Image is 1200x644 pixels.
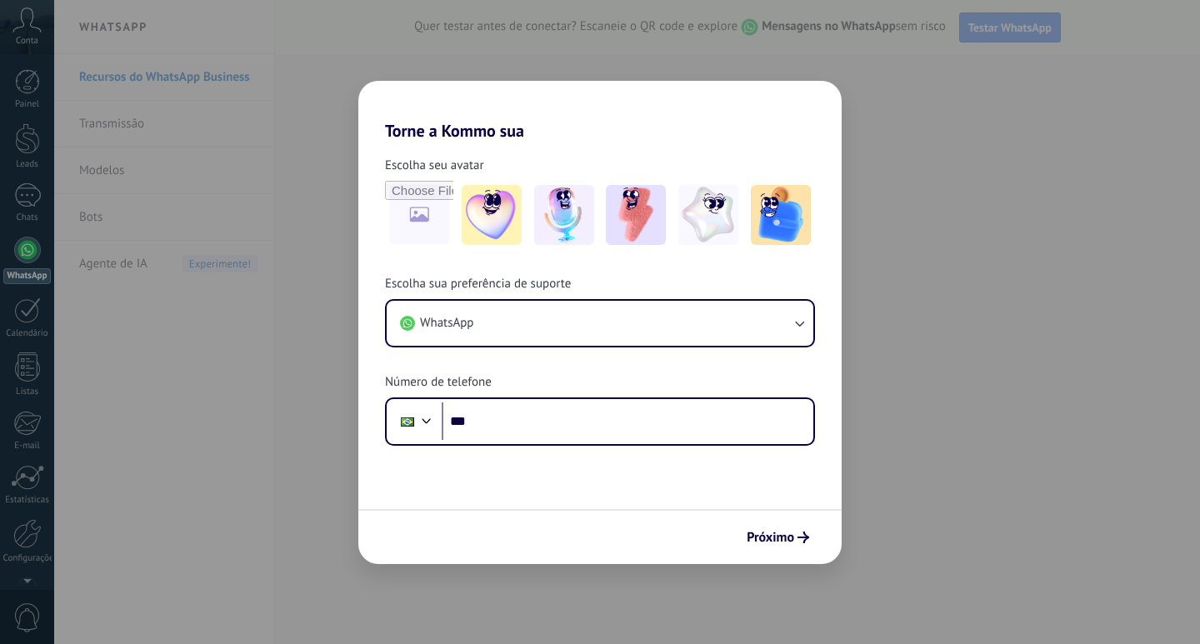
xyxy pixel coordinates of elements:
span: Número de telefone [385,374,492,391]
img: -5.jpeg [751,185,811,245]
span: Escolha sua preferência de suporte [385,276,571,292]
div: Brazil: + 55 [392,404,423,439]
span: Próximo [747,532,794,543]
img: -2.jpeg [534,185,594,245]
img: -1.jpeg [462,185,522,245]
img: -3.jpeg [606,185,666,245]
button: Próximo [739,523,817,552]
button: WhatsApp [387,301,813,346]
img: -4.jpeg [678,185,738,245]
span: Escolha seu avatar [385,157,484,174]
span: WhatsApp [420,315,473,332]
h2: Torne a Kommo sua [358,81,842,141]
